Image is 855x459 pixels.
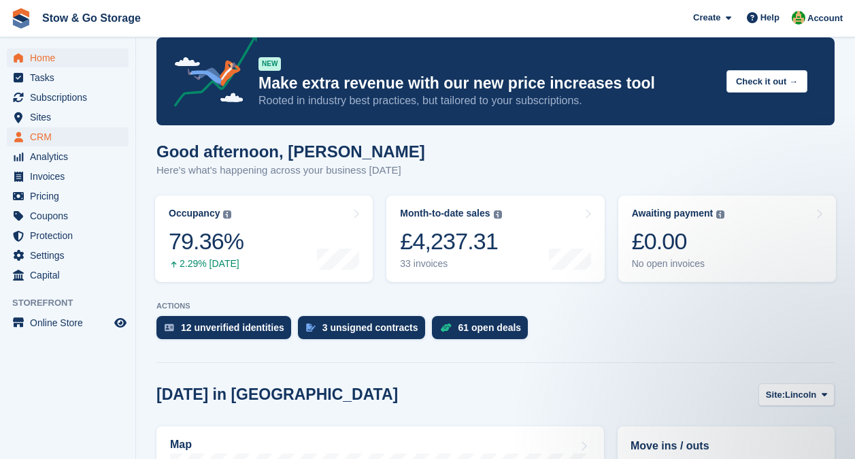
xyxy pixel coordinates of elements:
span: Create [693,11,720,25]
h2: Move ins / outs [631,438,822,454]
a: menu [7,88,129,107]
p: Make extra revenue with our new price increases tool [258,74,716,93]
h2: [DATE] in [GEOGRAPHIC_DATA] [156,385,398,404]
h2: Map [170,439,192,451]
span: Lincoln [785,388,816,402]
img: deal-1b604bf984904fb50ccaf53a9ad4b4a5d6e5aea283cecdc64d6e3604feb123c2.svg [440,323,452,332]
div: 12 unverified identities [181,322,284,333]
a: menu [7,167,129,186]
img: price-adjustments-announcement-icon-8257ccfd72463d97f412b2fc003d46551f7dbcb40ab6d574587a9cd5c0d94... [163,34,258,112]
a: Month-to-date sales £4,237.31 33 invoices [386,195,604,282]
a: menu [7,206,129,225]
span: Capital [30,266,112,285]
span: Sites [30,108,112,127]
img: icon-info-grey-7440780725fd019a000dd9b08b2336e03edf1995a4989e88bcd33f0948082b44.svg [223,210,231,219]
button: Site: Lincoln [758,383,835,406]
a: 3 unsigned contracts [298,316,432,346]
a: menu [7,147,129,166]
div: NEW [258,57,281,71]
a: Occupancy 79.36% 2.29% [DATE] [155,195,373,282]
div: £4,237.31 [400,227,501,255]
span: Invoices [30,167,112,186]
span: Tasks [30,68,112,87]
a: menu [7,127,129,146]
img: stora-icon-8386f47178a22dfd0bd8f6a31ec36ba5ce8667c1dd55bd0f319d3a0aa187defe.svg [11,8,31,29]
img: contract_signature_icon-13c848040528278c33f63329250d36e43548de30e8caae1d1a13099fd9432cc5.svg [306,323,316,332]
p: Here's what's happening across your business [DATE] [156,163,425,178]
img: Alex Taylor [792,11,805,25]
div: 3 unsigned contracts [322,322,418,333]
span: CRM [30,127,112,146]
span: Site: [766,388,785,402]
button: Check it out → [726,70,807,93]
span: Pricing [30,187,112,206]
span: Storefront [12,296,135,310]
a: menu [7,226,129,245]
a: menu [7,108,129,127]
div: Awaiting payment [632,208,714,219]
img: icon-info-grey-7440780725fd019a000dd9b08b2336e03edf1995a4989e88bcd33f0948082b44.svg [494,210,502,219]
div: £0.00 [632,227,725,255]
img: icon-info-grey-7440780725fd019a000dd9b08b2336e03edf1995a4989e88bcd33f0948082b44.svg [716,210,724,219]
span: Help [760,11,779,25]
a: Stow & Go Storage [37,7,146,29]
a: menu [7,246,129,265]
div: 33 invoices [400,258,501,270]
div: Month-to-date sales [400,208,490,219]
span: Protection [30,226,112,245]
div: Occupancy [169,208,220,219]
a: Awaiting payment £0.00 No open invoices [618,195,836,282]
span: Account [807,12,843,25]
span: Home [30,48,112,67]
h1: Good afternoon, [PERSON_NAME] [156,142,425,161]
div: 61 open deals [458,322,522,333]
span: Analytics [30,147,112,166]
a: menu [7,68,129,87]
span: Subscriptions [30,88,112,107]
a: menu [7,187,129,206]
p: ACTIONS [156,302,835,311]
div: No open invoices [632,258,725,270]
span: Online Store [30,313,112,332]
a: menu [7,313,129,332]
a: menu [7,266,129,285]
span: Settings [30,246,112,265]
img: verify_identity-adf6edd0f0f0b5bbfe63781bf79b02c33cf7c696d77639b501bdc392416b5a36.svg [165,323,174,332]
p: Rooted in industry best practices, but tailored to your subscriptions. [258,93,716,108]
div: 2.29% [DATE] [169,258,244,270]
a: 61 open deals [432,316,535,346]
div: 79.36% [169,227,244,255]
a: 12 unverified identities [156,316,298,346]
a: menu [7,48,129,67]
a: Preview store [112,315,129,331]
span: Coupons [30,206,112,225]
